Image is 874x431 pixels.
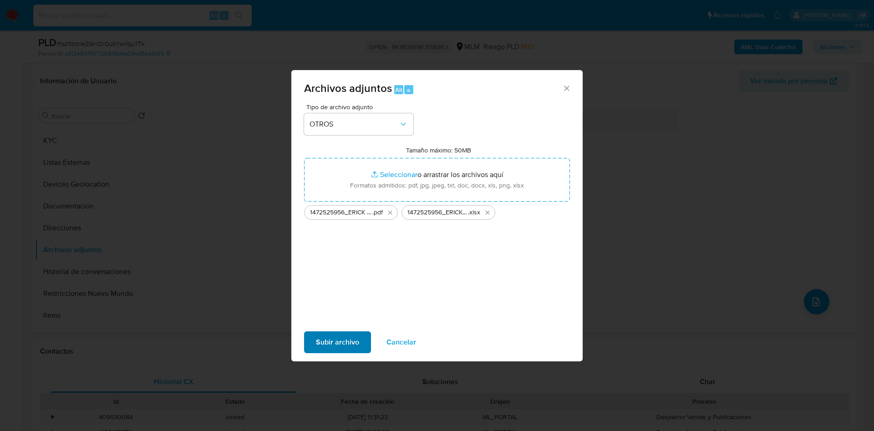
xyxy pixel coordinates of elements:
button: Eliminar 1472525956_ERICK RODRIGO ANAYA VALDES_SEP2025.pdf [385,207,396,218]
button: Cancelar [375,331,428,353]
span: Tipo de archivo adjunto [306,104,416,110]
span: .xlsx [468,208,480,217]
span: Alt [395,86,402,94]
button: OTROS [304,113,413,135]
span: 1472525956_ERICK [PERSON_NAME] VALDES_SEP2025 [310,208,372,217]
span: 1472525956_ERICK [PERSON_NAME] VALDES_SEP2025 [407,208,468,217]
ul: Archivos seleccionados [304,202,570,220]
span: .pdf [372,208,383,217]
button: Cerrar [562,84,570,92]
span: Subir archivo [316,332,359,352]
label: Tamaño máximo: 50MB [406,146,471,154]
button: Subir archivo [304,331,371,353]
button: Eliminar 1472525956_ERICK RODRIGO ANAYA VALDES_SEP2025.xlsx [482,207,493,218]
span: a [407,86,410,94]
span: Cancelar [386,332,416,352]
span: OTROS [310,120,399,129]
span: Archivos adjuntos [304,80,392,96]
